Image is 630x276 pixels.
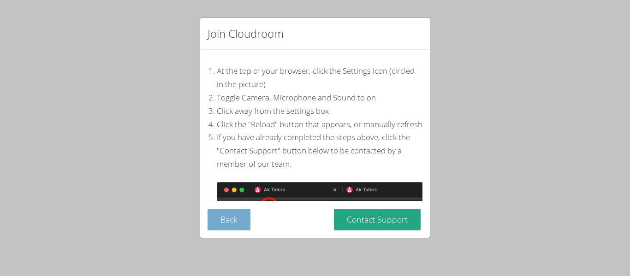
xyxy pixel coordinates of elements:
h2: Join Cloudroom [208,25,284,42]
li: If you have already completed the steps above, click the "Contact Support" button below to be con... [217,131,422,171]
li: Click away from the settings box [217,105,422,118]
button: Contact Support [334,209,421,230]
li: Click the "Reload" button that appears, or manually refresh [217,118,422,131]
li: At the top of your browser, click the Settings Icon (circled in the picture) [217,65,422,91]
li: Toggle Camera, Microphone and Sound to on [217,91,422,105]
button: Back [208,209,250,230]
